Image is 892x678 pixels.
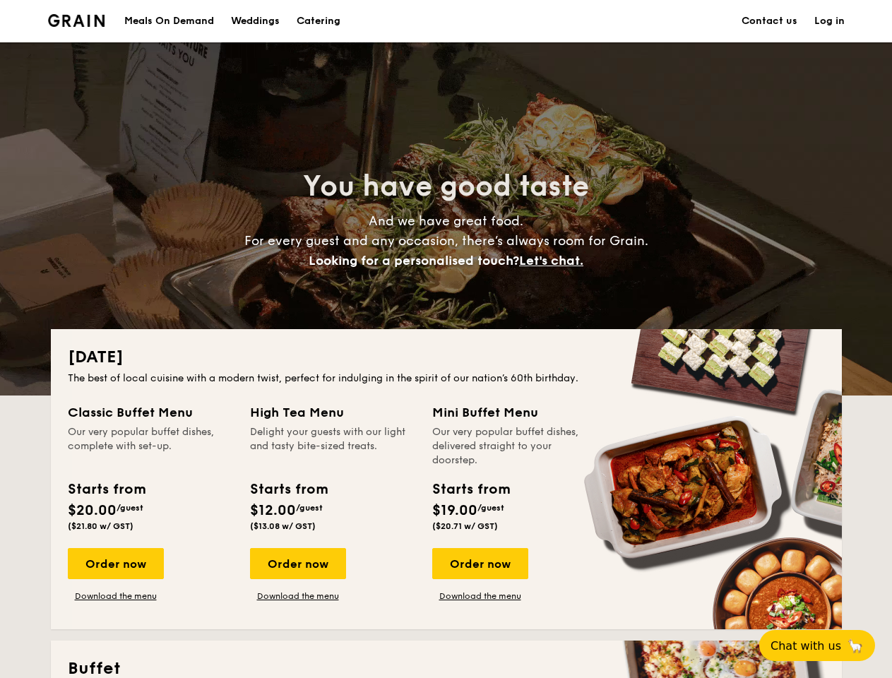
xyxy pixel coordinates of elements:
[250,479,327,500] div: Starts from
[68,590,164,602] a: Download the menu
[432,548,528,579] div: Order now
[250,548,346,579] div: Order now
[432,590,528,602] a: Download the menu
[303,169,589,203] span: You have good taste
[771,639,841,653] span: Chat with us
[68,425,233,468] div: Our very popular buffet dishes, complete with set-up.
[477,503,504,513] span: /guest
[250,425,415,468] div: Delight your guests with our light and tasty bite-sized treats.
[48,14,105,27] img: Grain
[68,346,825,369] h2: [DATE]
[296,503,323,513] span: /guest
[68,479,145,500] div: Starts from
[759,630,875,661] button: Chat with us🦙
[68,548,164,579] div: Order now
[68,403,233,422] div: Classic Buffet Menu
[519,253,583,268] span: Let's chat.
[432,521,498,531] span: ($20.71 w/ GST)
[244,213,648,268] span: And we have great food. For every guest and any occasion, there’s always room for Grain.
[250,590,346,602] a: Download the menu
[250,502,296,519] span: $12.00
[48,14,105,27] a: Logotype
[432,502,477,519] span: $19.00
[432,403,597,422] div: Mini Buffet Menu
[250,521,316,531] span: ($13.08 w/ GST)
[68,371,825,386] div: The best of local cuisine with a modern twist, perfect for indulging in the spirit of our nation’...
[117,503,143,513] span: /guest
[309,253,519,268] span: Looking for a personalised touch?
[432,425,597,468] div: Our very popular buffet dishes, delivered straight to your doorstep.
[250,403,415,422] div: High Tea Menu
[432,479,509,500] div: Starts from
[847,638,864,654] span: 🦙
[68,521,133,531] span: ($21.80 w/ GST)
[68,502,117,519] span: $20.00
